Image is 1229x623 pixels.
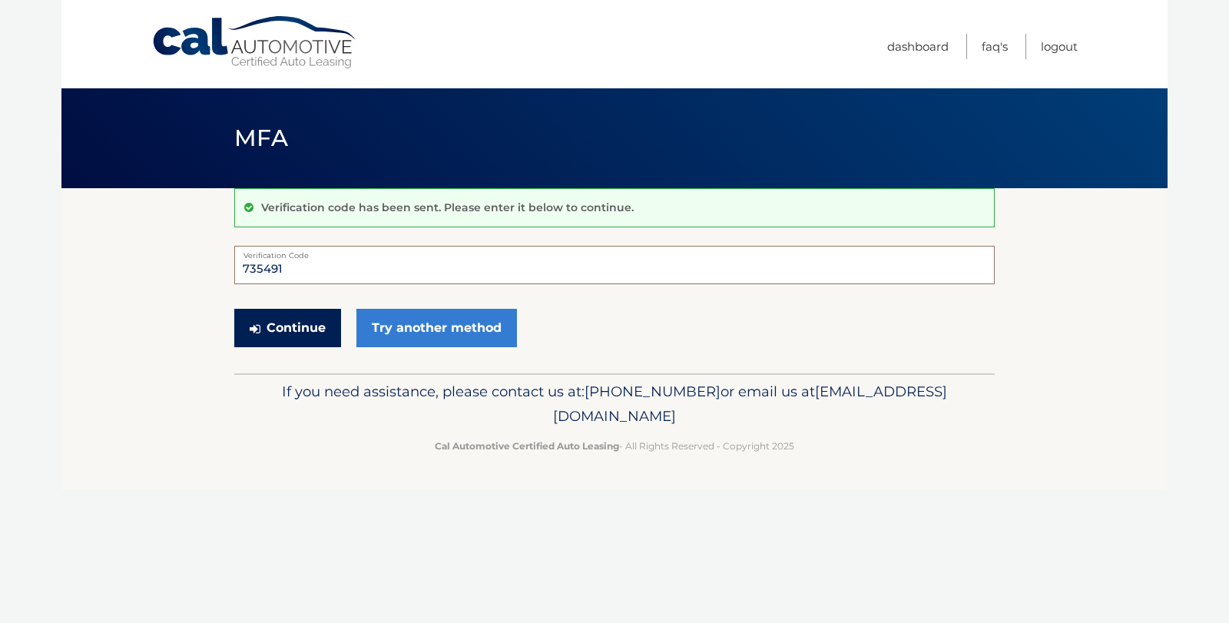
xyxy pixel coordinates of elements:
[356,309,517,347] a: Try another method
[234,309,341,347] button: Continue
[244,438,985,454] p: - All Rights Reserved - Copyright 2025
[435,440,619,452] strong: Cal Automotive Certified Auto Leasing
[234,246,995,258] label: Verification Code
[151,15,359,70] a: Cal Automotive
[553,383,947,425] span: [EMAIL_ADDRESS][DOMAIN_NAME]
[585,383,721,400] span: [PHONE_NUMBER]
[234,246,995,284] input: Verification Code
[1041,34,1078,59] a: Logout
[234,124,288,152] span: MFA
[887,34,949,59] a: Dashboard
[261,200,634,214] p: Verification code has been sent. Please enter it below to continue.
[244,379,985,429] p: If you need assistance, please contact us at: or email us at
[982,34,1008,59] a: FAQ's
